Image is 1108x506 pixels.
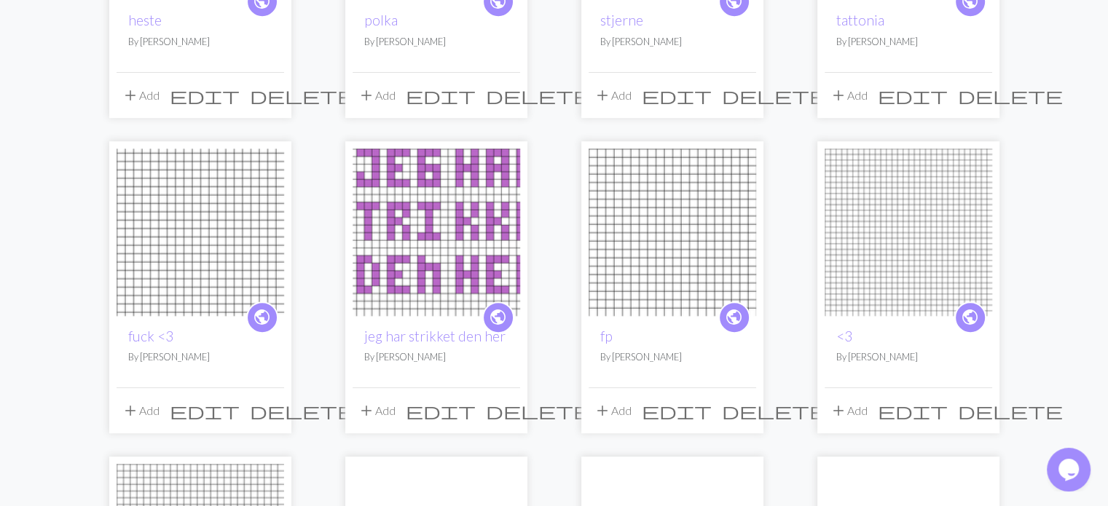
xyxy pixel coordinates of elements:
a: public [246,301,278,333]
span: delete [722,400,827,421]
i: Edit [878,87,948,104]
i: public [489,303,507,332]
button: Edit [401,82,481,109]
button: Edit [165,397,245,424]
span: edit [170,400,240,421]
button: Delete [245,82,360,109]
i: Edit [878,402,948,419]
p: By [PERSON_NAME] [364,350,508,364]
span: edit [406,400,476,421]
a: <3 [825,224,992,237]
span: edit [642,85,712,106]
span: add [594,400,611,421]
span: edit [878,85,948,106]
i: public [725,303,743,332]
button: Delete [717,82,832,109]
button: Add [589,82,637,109]
a: public [718,301,750,333]
button: Edit [637,397,717,424]
span: add [594,85,611,106]
p: By [PERSON_NAME] [128,350,272,364]
span: public [961,306,979,328]
button: Add [589,397,637,424]
button: Edit [165,82,245,109]
span: add [358,85,375,106]
span: public [253,306,271,328]
i: public [961,303,979,332]
a: <3 [836,328,852,344]
button: Add [353,397,401,424]
span: edit [406,85,476,106]
span: add [358,400,375,421]
button: Delete [953,82,1068,109]
span: add [122,400,139,421]
a: jeg har strikket den her [353,224,520,237]
span: edit [878,400,948,421]
i: Edit [406,87,476,104]
button: Edit [873,82,953,109]
span: delete [722,85,827,106]
span: edit [642,400,712,421]
span: delete [250,85,355,106]
span: add [830,400,847,421]
p: By [PERSON_NAME] [836,350,981,364]
iframe: chat widget [1047,448,1093,491]
a: fp [589,224,756,237]
a: stjerne [600,12,643,28]
a: jeg har strikket den her [364,328,506,344]
span: delete [958,85,1063,106]
button: Add [353,82,401,109]
i: Edit [642,402,712,419]
i: Edit [406,402,476,419]
button: Delete [245,397,360,424]
button: Edit [873,397,953,424]
a: public [954,301,986,333]
p: By [PERSON_NAME] [364,35,508,49]
a: fuck <3 [128,328,173,344]
button: Delete [481,397,596,424]
p: By [PERSON_NAME] [836,35,981,49]
p: By [PERSON_NAME] [600,35,744,49]
span: delete [486,85,591,106]
a: polka [364,12,398,28]
i: Edit [170,87,240,104]
span: delete [958,400,1063,421]
p: By [PERSON_NAME] [128,35,272,49]
a: fp [600,328,613,344]
a: tattonia [836,12,884,28]
i: Edit [642,87,712,104]
span: edit [170,85,240,106]
button: Add [117,82,165,109]
span: add [122,85,139,106]
span: delete [486,400,591,421]
img: fuck <3 [117,149,284,316]
img: <3 [825,149,992,316]
button: Edit [401,397,481,424]
button: Delete [953,397,1068,424]
button: Edit [637,82,717,109]
i: Edit [170,402,240,419]
button: Delete [481,82,596,109]
button: Add [117,397,165,424]
span: public [725,306,743,328]
img: fp [589,149,756,316]
a: fuck <3 [117,224,284,237]
button: Delete [717,397,832,424]
a: heste [128,12,162,28]
p: By [PERSON_NAME] [600,350,744,364]
i: public [253,303,271,332]
a: public [482,301,514,333]
button: Add [825,82,873,109]
img: jeg har strikket den her [353,149,520,316]
span: add [830,85,847,106]
button: Add [825,397,873,424]
span: delete [250,400,355,421]
span: public [489,306,507,328]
